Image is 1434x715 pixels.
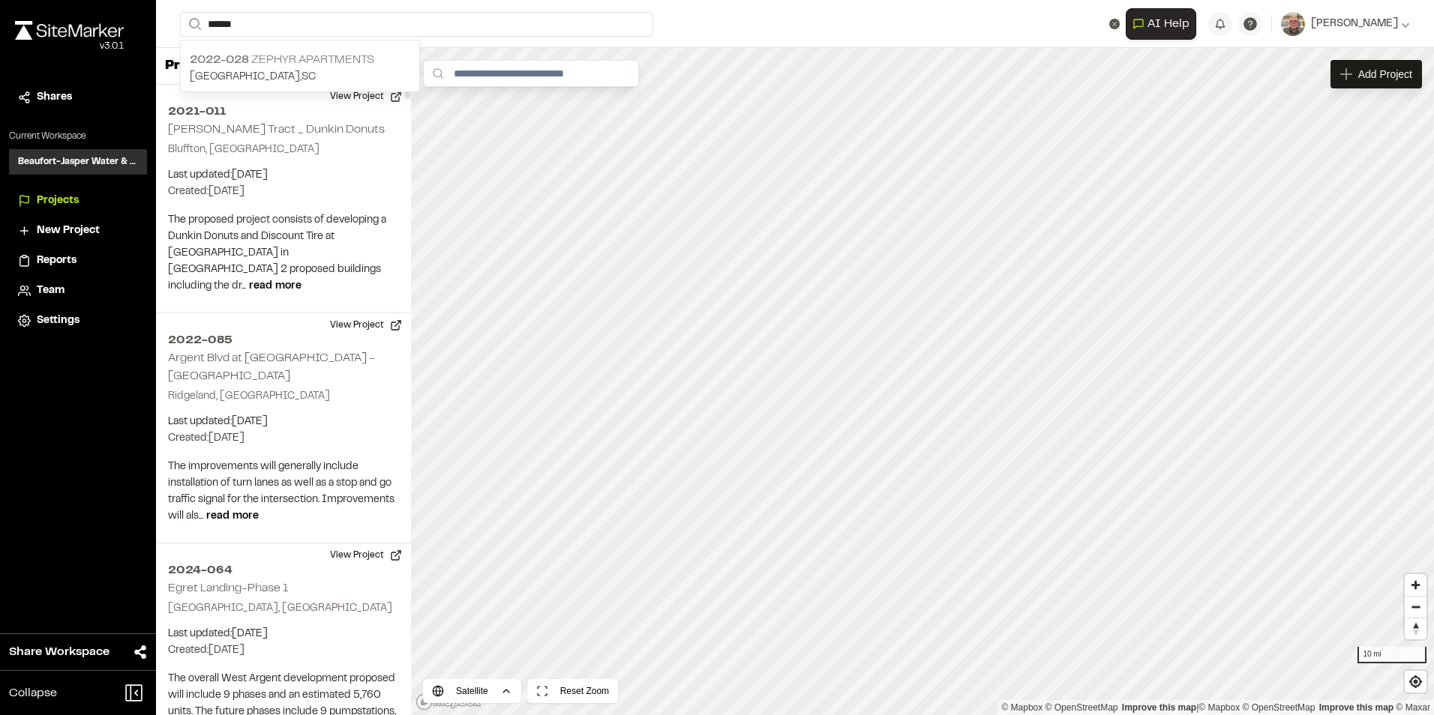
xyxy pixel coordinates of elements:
[168,184,399,200] p: Created: [DATE]
[527,679,618,703] button: Reset Zoom
[15,40,124,53] div: Oh geez...please don't...
[37,313,79,329] span: Settings
[165,56,221,76] p: Projects
[190,69,410,85] p: [GEOGRAPHIC_DATA] , SC
[1405,596,1426,618] button: Zoom out
[168,167,399,184] p: Last updated: [DATE]
[1243,702,1315,713] a: OpenStreetMap
[423,679,521,703] button: Satellite
[37,89,72,106] span: Shares
[1281,12,1305,36] img: User
[206,512,259,521] span: read more
[1126,8,1202,40] div: Open AI Assistant
[37,193,79,209] span: Projects
[18,89,138,106] a: Shares
[1358,67,1412,82] span: Add Project
[1405,597,1426,618] span: Zoom out
[18,223,138,239] a: New Project
[1319,702,1393,713] a: Improve this map
[9,684,57,702] span: Collapse
[1405,574,1426,596] button: Zoom in
[168,561,399,579] h2: 2024-064
[1001,700,1430,715] div: |
[1126,8,1196,40] button: Open AI Assistant
[1001,702,1042,713] a: Mapbox
[168,626,399,642] p: Last updated: [DATE]
[168,353,375,381] h2: Argent Blvd at [GEOGRAPHIC_DATA] - [GEOGRAPHIC_DATA]
[321,313,411,337] button: View Project
[190,55,249,65] span: 2022-028
[18,253,138,269] a: Reports
[37,283,64,299] span: Team
[168,388,399,405] p: Ridgeland, [GEOGRAPHIC_DATA]
[18,283,138,299] a: Team
[321,543,411,567] button: View Project
[1405,618,1426,639] span: Reset bearing to north
[1405,618,1426,639] button: Reset bearing to north
[321,85,411,109] button: View Project
[18,313,138,329] a: Settings
[180,12,207,37] button: Search
[18,193,138,209] a: Projects
[9,643,109,661] span: Share Workspace
[1357,647,1426,663] div: 10 mi
[37,253,76,269] span: Reports
[1396,702,1430,713] a: Maxar
[415,693,481,711] a: Mapbox logo
[181,45,419,91] a: 2022-028 Zephyr Apartments[GEOGRAPHIC_DATA],SC
[168,414,399,430] p: Last updated: [DATE]
[37,223,100,239] span: New Project
[1198,702,1240,713] a: Mapbox
[1281,12,1410,36] button: [PERSON_NAME]
[168,600,399,617] p: [GEOGRAPHIC_DATA], [GEOGRAPHIC_DATA]
[190,51,410,69] p: Zephyr Apartments
[15,21,124,40] img: rebrand.png
[168,430,399,447] p: Created: [DATE]
[168,103,399,121] h2: 2021-011
[18,155,138,169] h3: Beaufort-Jasper Water & Sewer Authority
[168,212,399,295] p: The proposed project consists of developing a Dunkin Donuts and Discount Tire at [GEOGRAPHIC_DATA...
[411,48,1434,715] canvas: Map
[168,142,399,158] p: Bluffton, [GEOGRAPHIC_DATA]
[168,642,399,659] p: Created: [DATE]
[1109,19,1120,29] button: Clear text
[9,130,147,143] p: Current Workspace
[168,459,399,525] p: The improvements will generally include installation of turn lanes as well as a stop and go traff...
[1045,702,1118,713] a: OpenStreetMap
[1405,671,1426,693] button: Find my location
[1147,15,1189,33] span: AI Help
[168,124,385,135] h2: [PERSON_NAME] Tract _ Dunkin Donuts
[1311,16,1398,32] span: [PERSON_NAME]
[1122,702,1196,713] a: Map feedback
[168,331,399,349] h2: 2022-085
[249,282,301,291] span: read more
[168,583,288,594] h2: Egret Landing-Phase 1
